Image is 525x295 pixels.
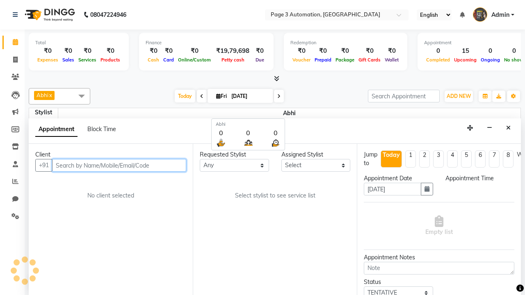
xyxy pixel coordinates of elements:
div: ₹0 [35,46,60,56]
div: Client [35,150,186,159]
div: Stylist [29,108,58,117]
div: 0 [424,46,452,56]
div: Appointment Notes [364,253,514,262]
input: 2025-10-03 [229,90,270,102]
span: Voucher [290,57,313,63]
div: ₹0 [290,46,313,56]
span: Sales [60,57,76,63]
div: Finance [146,39,267,46]
span: Upcoming [452,57,479,63]
div: Requested Stylist [200,150,269,159]
input: Search by Name/Mobile/Email/Code [52,159,186,172]
div: Assigned Stylist [281,150,351,159]
span: Fri [214,93,229,99]
div: No client selected [55,191,167,200]
span: Expenses [35,57,60,63]
span: Completed [424,57,452,63]
span: Abhi [58,108,521,118]
span: Select stylist to see service list [235,191,315,200]
span: Admin [491,11,509,19]
div: ₹0 [161,46,176,56]
div: Appointment Date [364,174,433,183]
div: Appointment Time [445,174,515,183]
button: Close [502,122,514,134]
div: Redemption [290,39,401,46]
div: 0 [243,128,253,138]
div: ₹0 [176,46,213,56]
span: Empty list [425,216,453,236]
li: 2 [419,150,430,168]
span: Cash [146,57,161,63]
a: x [48,92,52,98]
div: Abhi [216,121,281,128]
div: Status [364,278,433,286]
div: ₹0 [253,46,267,56]
li: 6 [475,150,486,168]
img: logo [21,3,77,26]
div: ₹0 [333,46,356,56]
div: ₹0 [383,46,401,56]
div: ₹0 [313,46,333,56]
span: Gift Cards [356,57,383,63]
button: +91 [35,159,52,172]
span: Petty cash [219,57,247,63]
div: Today [383,151,400,159]
li: 7 [489,150,500,168]
img: serve.png [216,138,226,148]
div: ₹0 [98,46,122,56]
div: ₹0 [76,46,98,56]
span: Services [76,57,98,63]
div: 0 [479,46,502,56]
button: ADD NEW [445,91,473,102]
span: Package [333,57,356,63]
div: ₹0 [60,46,76,56]
li: 1 [405,150,416,168]
li: 3 [433,150,444,168]
div: ₹0 [146,46,161,56]
div: Jump to [364,150,377,168]
span: Products [98,57,122,63]
span: Today [175,90,195,102]
span: Block Time [87,125,116,133]
div: 0 [216,128,226,138]
span: Appointment [35,122,78,137]
div: ₹19,79,698 [213,46,253,56]
li: 8 [503,150,514,168]
span: Prepaid [313,57,333,63]
input: Search Appointment [368,90,440,102]
span: ADD NEW [447,93,471,99]
b: 08047224946 [90,3,126,26]
div: ₹0 [356,46,383,56]
span: Wallet [383,57,401,63]
li: 5 [461,150,472,168]
span: Ongoing [479,57,502,63]
span: Online/Custom [176,57,213,63]
input: yyyy-mm-dd [364,183,421,195]
div: Total [35,39,122,46]
span: Due [253,57,266,63]
img: queue.png [243,138,253,148]
div: 0 [270,128,281,138]
img: wait_time.png [270,138,281,148]
img: Admin [473,7,487,22]
li: 4 [447,150,458,168]
span: Card [161,57,176,63]
span: Abhi [37,92,48,98]
div: 15 [452,46,479,56]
